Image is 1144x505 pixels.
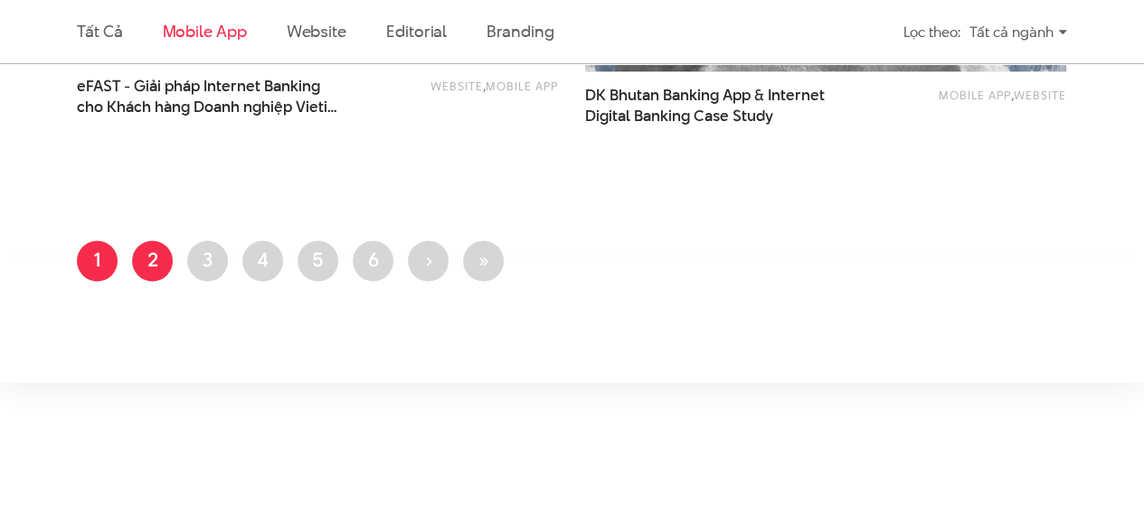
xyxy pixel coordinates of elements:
[242,240,283,281] a: 4
[477,246,489,273] span: »
[585,85,850,126] span: DK Bhutan Banking App & Internet
[77,76,342,117] span: eFAST - Giải pháp Internet Banking
[425,246,432,273] span: ›
[187,240,228,281] a: 3
[969,16,1067,48] div: Tất cả ngành
[386,20,447,42] a: Editorial
[939,87,1011,103] a: Mobile app
[487,20,553,42] a: Branding
[353,240,393,281] a: 6
[430,78,483,94] a: Website
[365,76,558,108] div: ,
[287,20,346,42] a: Website
[903,16,960,48] div: Lọc theo:
[874,85,1066,117] div: ,
[486,78,558,94] a: Mobile app
[77,20,122,42] a: Tất cả
[585,85,850,126] a: DK Bhutan Banking App & InternetDigital Banking Case Study
[298,240,338,281] a: 5
[162,20,246,42] a: Mobile app
[1014,87,1066,103] a: Website
[77,76,342,117] a: eFAST - Giải pháp Internet Bankingcho Khách hàng Doanh nghiệp Vietin Bank
[77,97,342,117] span: cho Khách hàng Doanh nghiệp Vietin Bank
[132,240,173,281] a: 2
[585,106,773,126] span: Digital Banking Case Study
